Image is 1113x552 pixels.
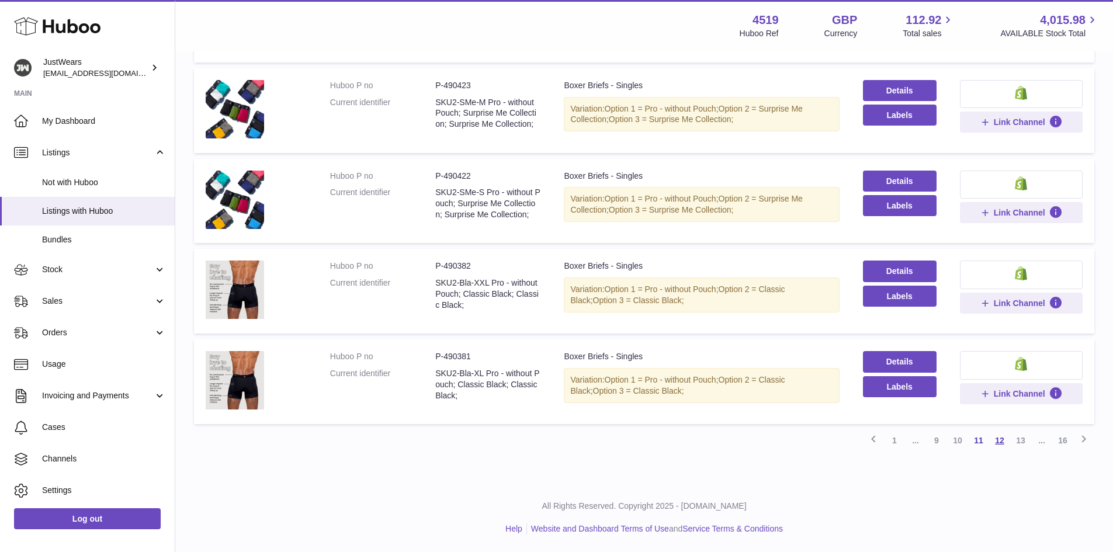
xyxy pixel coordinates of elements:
[960,202,1083,223] button: Link Channel
[1015,266,1027,280] img: shopify-small.png
[42,206,166,217] span: Listings with Huboo
[609,114,734,124] span: Option 3 = Surprise Me Collection;
[570,194,802,214] span: Option 2 = Surprise Me Collection;
[1015,176,1027,190] img: shopify-small.png
[43,57,148,79] div: JustWears
[206,351,264,409] img: Boxer Briefs - Singles
[435,187,540,220] dd: SKU2-SMe-S Pro - without Pouch; Surprise Me Collection; Surprise Me Collection;
[185,501,1104,512] p: All Rights Reserved. Copyright 2025 - [DOMAIN_NAME]
[926,430,947,451] a: 9
[42,177,166,188] span: Not with Huboo
[863,261,937,282] a: Details
[330,261,435,272] dt: Huboo P no
[42,296,154,307] span: Sales
[605,375,719,384] span: Option 1 = Pro - without Pouch;
[42,327,154,338] span: Orders
[863,195,937,216] button: Labels
[206,261,264,319] img: Boxer Briefs - Singles
[1015,357,1027,371] img: shopify-small.png
[206,80,264,138] img: Boxer Briefs - Singles
[42,234,166,245] span: Bundles
[330,80,435,91] dt: Huboo P no
[1031,430,1052,451] span: ...
[14,508,161,529] a: Log out
[863,171,937,192] a: Details
[435,351,540,362] dd: P-490381
[863,351,937,372] a: Details
[42,147,154,158] span: Listings
[753,12,779,28] strong: 4519
[527,523,783,534] li: and
[824,28,858,39] div: Currency
[330,187,435,220] dt: Current identifier
[884,430,905,451] a: 1
[863,376,937,397] button: Labels
[330,368,435,401] dt: Current identifier
[609,205,734,214] span: Option 3 = Surprise Me Collection;
[42,453,166,464] span: Channels
[435,171,540,182] dd: P-490422
[994,388,1045,399] span: Link Channel
[564,261,839,272] div: Boxer Briefs - Singles
[994,207,1045,218] span: Link Channel
[564,277,839,313] div: Variation:
[994,298,1045,308] span: Link Channel
[330,351,435,362] dt: Huboo P no
[605,284,719,294] span: Option 1 = Pro - without Pouch;
[42,485,166,496] span: Settings
[593,296,684,305] span: Option 3 = Classic Black;
[564,368,839,403] div: Variation:
[330,277,435,311] dt: Current identifier
[564,351,839,362] div: Boxer Briefs - Singles
[740,28,779,39] div: Huboo Ref
[435,277,540,311] dd: SKU2-Bla-XXL Pro - without Pouch; Classic Black; Classic Black;
[960,383,1083,404] button: Link Channel
[682,524,783,533] a: Service Terms & Conditions
[564,171,839,182] div: Boxer Briefs - Singles
[206,171,264,229] img: Boxer Briefs - Singles
[435,368,540,401] dd: SKU2-Bla-XL Pro - without Pouch; Classic Black; Classic Black;
[330,97,435,130] dt: Current identifier
[960,112,1083,133] button: Link Channel
[593,386,684,395] span: Option 3 = Classic Black;
[435,97,540,130] dd: SKU2-SMe-M Pro - without Pouch; Surprise Me Collection; Surprise Me Collection;
[42,359,166,370] span: Usage
[531,524,669,533] a: Website and Dashboard Terms of Use
[989,430,1010,451] a: 12
[863,286,937,307] button: Labels
[605,104,719,113] span: Option 1 = Pro - without Pouch;
[42,422,166,433] span: Cases
[903,28,955,39] span: Total sales
[435,80,540,91] dd: P-490423
[330,171,435,182] dt: Huboo P no
[42,390,154,401] span: Invoicing and Payments
[564,97,839,132] div: Variation:
[1040,12,1086,28] span: 4,015.98
[994,117,1045,127] span: Link Channel
[564,80,839,91] div: Boxer Briefs - Singles
[903,12,955,39] a: 112.92 Total sales
[1000,12,1099,39] a: 4,015.98 AVAILABLE Stock Total
[1015,86,1027,100] img: shopify-small.png
[505,524,522,533] a: Help
[832,12,857,28] strong: GBP
[605,194,719,203] span: Option 1 = Pro - without Pouch;
[564,187,839,222] div: Variation:
[863,80,937,101] a: Details
[435,261,540,272] dd: P-490382
[947,430,968,451] a: 10
[960,293,1083,314] button: Link Channel
[1010,430,1031,451] a: 13
[570,104,802,124] span: Option 2 = Surprise Me Collection;
[42,264,154,275] span: Stock
[968,430,989,451] a: 11
[905,430,926,451] span: ...
[43,68,172,78] span: [EMAIL_ADDRESS][DOMAIN_NAME]
[1052,430,1073,451] a: 16
[14,59,32,77] img: internalAdmin-4519@internal.huboo.com
[42,116,166,127] span: My Dashboard
[906,12,941,28] span: 112.92
[863,105,937,126] button: Labels
[1000,28,1099,39] span: AVAILABLE Stock Total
